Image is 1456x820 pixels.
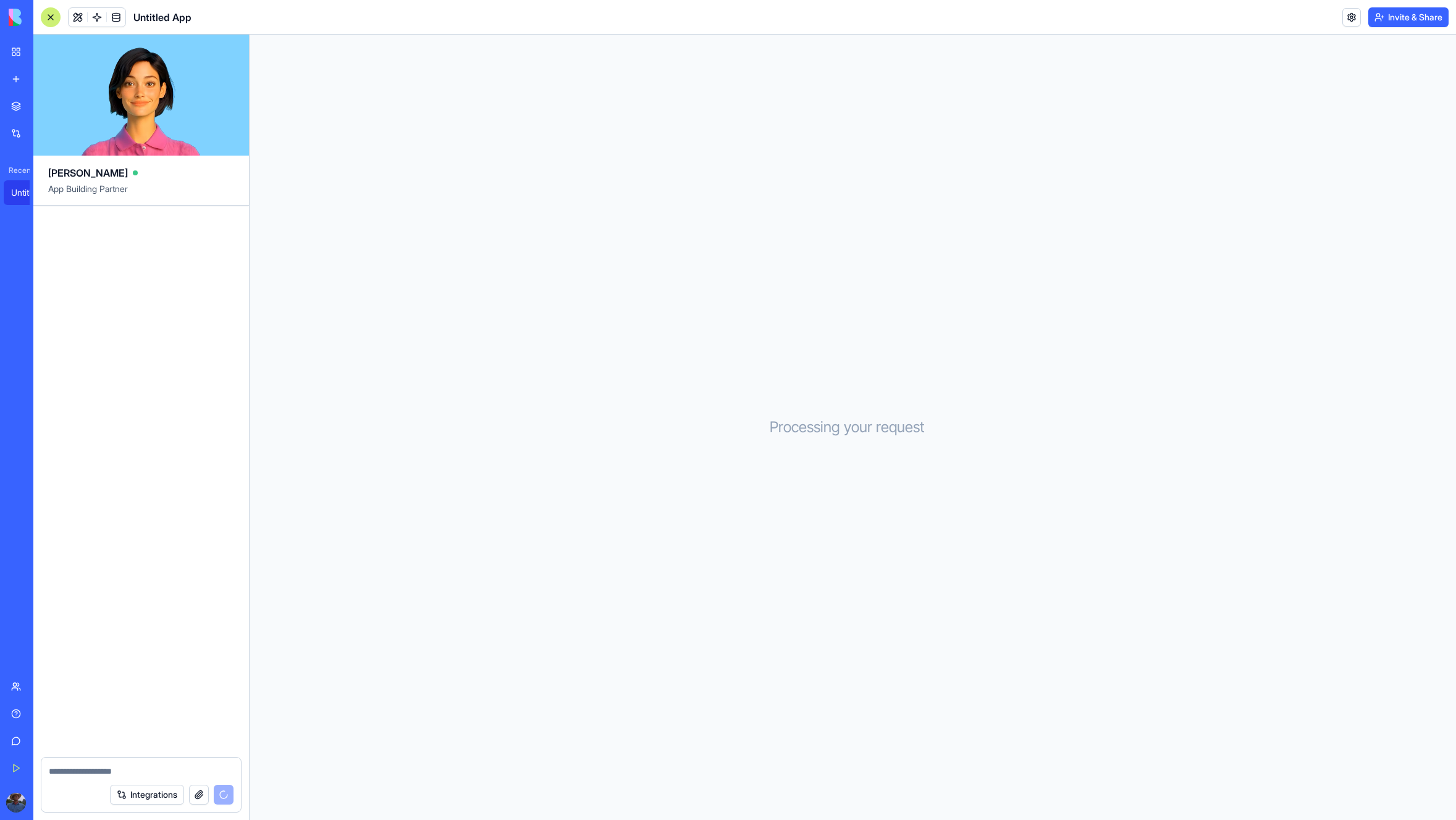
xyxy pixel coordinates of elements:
[6,793,26,813] img: ACg8ocJCkKFIIXD3Rpjuw1jPNkUyib-ltOSnh_HHN2XdRnfL8OMPqGM=s96-c
[4,165,30,175] span: Recent
[770,417,936,437] h3: Processing your request
[4,180,53,205] a: Untitled App
[1368,7,1449,27] button: Invite & Share
[133,10,191,25] span: Untitled App
[110,785,184,805] button: Integrations
[11,186,46,199] div: Untitled App
[48,165,128,180] span: [PERSON_NAME]
[48,183,234,205] span: App Building Partner
[9,9,85,26] img: logo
